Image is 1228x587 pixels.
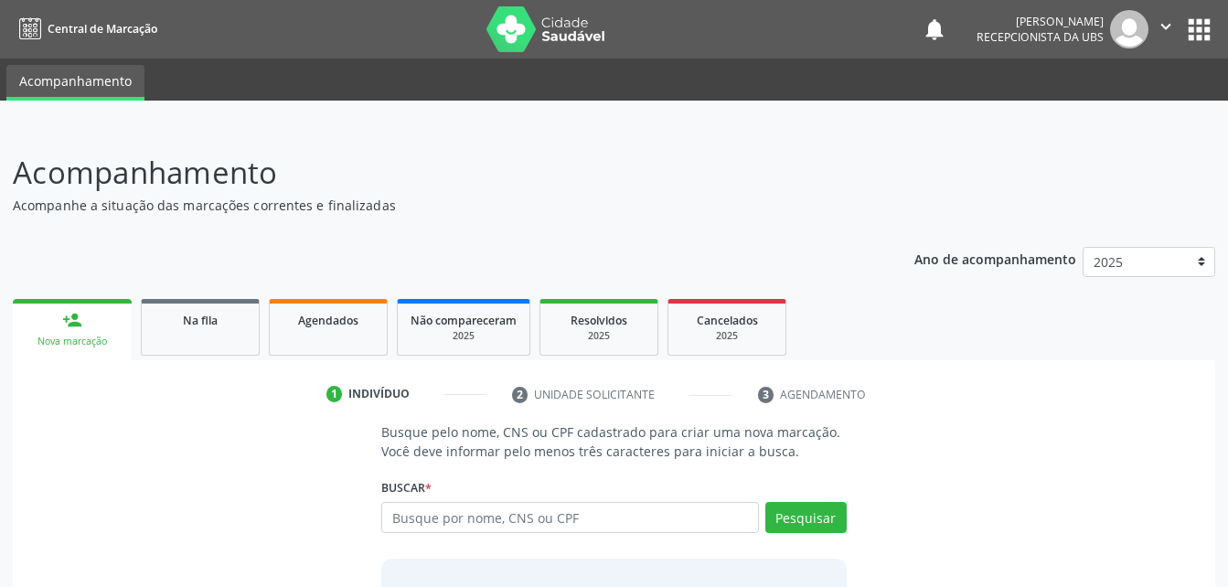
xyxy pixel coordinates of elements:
span: Central de Marcação [48,21,157,37]
div: Indivíduo [348,386,410,402]
i:  [1156,16,1176,37]
button: apps [1183,14,1215,46]
p: Acompanhamento [13,150,855,196]
div: 2025 [681,329,773,343]
label: Buscar [381,474,432,502]
p: Ano de acompanhamento [914,247,1076,270]
span: Agendados [298,313,358,328]
a: Acompanhamento [6,65,144,101]
button:  [1148,10,1183,48]
input: Busque por nome, CNS ou CPF [381,502,758,533]
div: 2025 [553,329,645,343]
div: 2025 [411,329,517,343]
p: Acompanhe a situação das marcações correntes e finalizadas [13,196,855,215]
button: notifications [922,16,947,42]
div: [PERSON_NAME] [977,14,1104,29]
span: Recepcionista da UBS [977,29,1104,45]
img: img [1110,10,1148,48]
span: Não compareceram [411,313,517,328]
span: Cancelados [697,313,758,328]
span: Na fila [183,313,218,328]
button: Pesquisar [765,502,847,533]
div: Nova marcação [26,335,119,348]
div: 1 [326,386,343,402]
div: person_add [62,310,82,330]
span: Resolvidos [571,313,627,328]
p: Busque pelo nome, CNS ou CPF cadastrado para criar uma nova marcação. Você deve informar pelo men... [381,422,846,461]
a: Central de Marcação [13,14,157,44]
